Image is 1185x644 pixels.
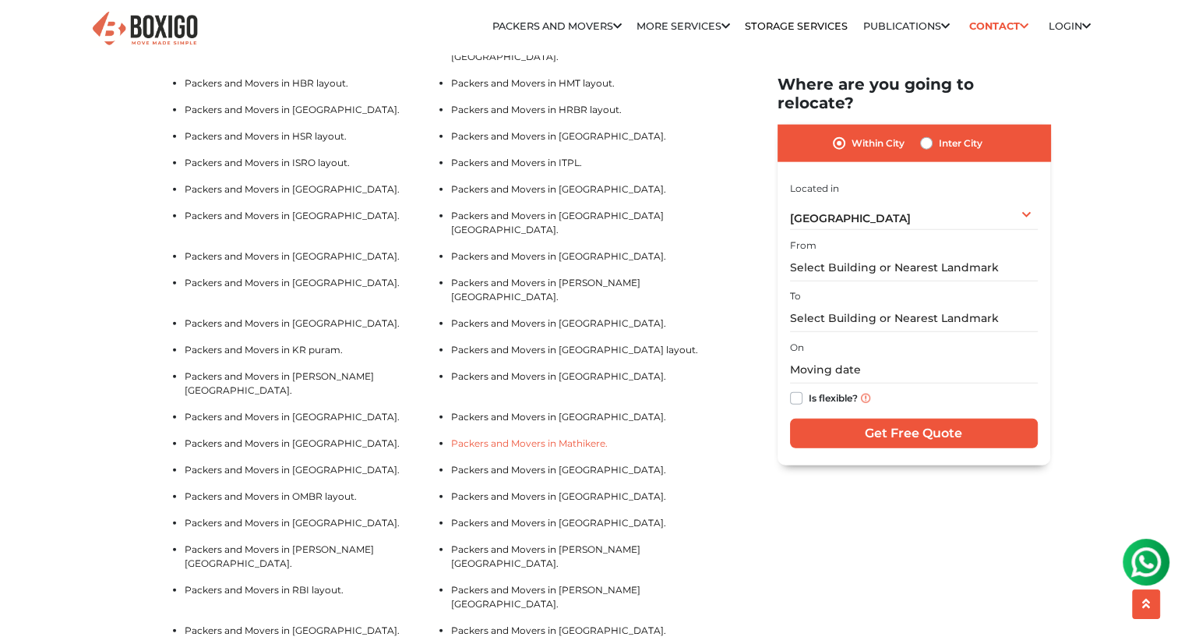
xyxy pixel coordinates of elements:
button: scroll up [1132,589,1160,619]
input: Moving date [790,356,1038,384]
a: Packers and Movers in [GEOGRAPHIC_DATA]. [185,411,400,423]
a: Packers and Movers in [GEOGRAPHIC_DATA]. [185,277,400,288]
a: Packers and Movers in Mathikere. [451,437,608,449]
a: Packers and Movers [492,20,622,32]
a: Packers and Movers in [GEOGRAPHIC_DATA]. [451,490,666,502]
a: Packers and Movers in [GEOGRAPHIC_DATA]. [185,464,400,476]
label: On [790,341,804,355]
a: Packers and Movers in [PERSON_NAME][GEOGRAPHIC_DATA]. [185,370,374,396]
a: Packers and Movers in [GEOGRAPHIC_DATA]. [451,411,666,423]
a: Packers and Movers in [GEOGRAPHIC_DATA]. [185,183,400,195]
img: whatsapp-icon.svg [16,16,47,47]
a: Packers and Movers in [GEOGRAPHIC_DATA]. [185,317,400,329]
a: Contact [965,14,1034,38]
a: Packers and Movers in ITPL. [451,157,582,168]
a: Packers and Movers in HRBR layout. [451,104,622,115]
a: Packers and Movers in HMT layout. [451,77,615,89]
a: Packers and Movers in [GEOGRAPHIC_DATA]. [451,130,666,142]
input: Select Building or Nearest Landmark [790,305,1038,332]
label: Within City [852,134,905,153]
a: Packers and Movers in [GEOGRAPHIC_DATA]. [451,625,666,636]
a: Publications [863,20,950,32]
a: Packers and Movers in [GEOGRAPHIC_DATA]. [451,517,666,529]
a: Storage Services [745,20,848,32]
label: To [790,289,801,303]
a: Packers and Movers in [GEOGRAPHIC_DATA]. [451,370,666,382]
a: Packers and Movers in ISRO layout. [185,157,350,168]
a: Packers and Movers in [GEOGRAPHIC_DATA]. [451,464,666,476]
span: [GEOGRAPHIC_DATA] [790,211,911,225]
a: Packers and Movers in [GEOGRAPHIC_DATA] [GEOGRAPHIC_DATA]. [451,210,664,235]
h2: Where are you going to relocate? [778,75,1050,112]
a: Packers and Movers in [GEOGRAPHIC_DATA]. [185,517,400,529]
a: Packers and Movers in OMBR layout. [185,490,357,502]
label: Located in [790,182,839,196]
a: Packers and Movers in RBI layout. [185,584,344,596]
a: Packers and Movers in [GEOGRAPHIC_DATA]. [451,250,666,262]
a: Packers and Movers in KR puram. [185,344,343,356]
a: Packers and Movers in [GEOGRAPHIC_DATA]. [451,183,666,195]
input: Select Building or Nearest Landmark [790,254,1038,281]
a: Packers and Movers in HBR layout. [185,77,348,89]
a: Packers and Movers in HSR layout. [185,130,347,142]
a: Packers and Movers in [GEOGRAPHIC_DATA]. [185,210,400,221]
a: Packers and Movers in [GEOGRAPHIC_DATA]. [185,250,400,262]
a: Packers and Movers in [GEOGRAPHIC_DATA] layout. [451,344,698,356]
a: Packers and Movers in [GEOGRAPHIC_DATA]. [185,625,400,636]
label: From [790,239,816,253]
a: Packers and Movers in [PERSON_NAME][GEOGRAPHIC_DATA]. [451,543,640,569]
a: Packers and Movers in [GEOGRAPHIC_DATA]. [451,317,666,329]
a: Packers and Movers in [GEOGRAPHIC_DATA]. [185,437,400,449]
a: Login [1049,20,1091,32]
img: info [861,394,870,403]
a: Packers and Movers in [PERSON_NAME][GEOGRAPHIC_DATA]. [451,584,640,610]
label: Is flexible? [809,389,858,405]
input: Get Free Quote [790,419,1038,448]
a: More services [637,20,730,32]
img: Boxigo [90,10,199,48]
label: Inter City [939,134,982,153]
a: Packers and Movers in [GEOGRAPHIC_DATA]. [185,104,400,115]
a: Packers and Movers in [PERSON_NAME][GEOGRAPHIC_DATA]. [451,277,640,303]
a: Packers and Movers in [PERSON_NAME][GEOGRAPHIC_DATA]. [185,543,374,569]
